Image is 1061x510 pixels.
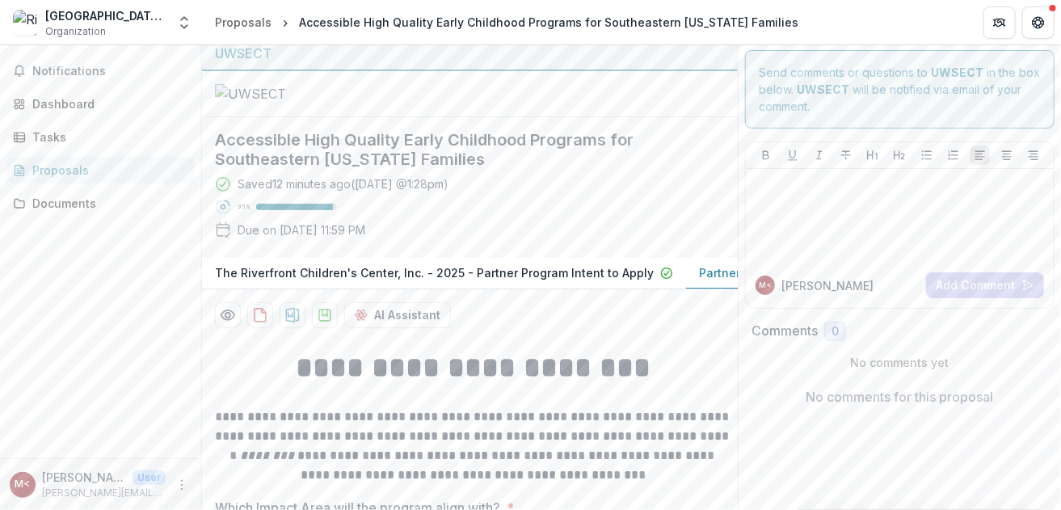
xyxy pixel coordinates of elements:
button: download-proposal [312,302,338,328]
div: Proposals [215,14,272,31]
button: Bold [756,145,776,165]
span: 0 [832,325,839,339]
button: Strike [836,145,856,165]
div: Saved 12 minutes ago ( [DATE] @ 1:28pm ) [238,175,448,192]
button: Ordered List [944,145,963,165]
p: 95 % [238,201,250,213]
span: Organization [45,24,106,39]
div: Accessible High Quality Early Childhood Programs for Southeastern [US_STATE] Families [299,14,798,31]
button: Align Center [997,145,1017,165]
button: Bullet List [917,145,937,165]
button: Align Right [1024,145,1043,165]
p: [PERSON_NAME] <[PERSON_NAME][EMAIL_ADDRESS][PERSON_NAME][DOMAIN_NAME]> [42,469,126,486]
span: Notifications [32,65,188,78]
button: Heading 1 [863,145,882,165]
div: Documents [32,195,182,212]
p: Partner Program - Admissions Application [699,264,934,281]
p: The Riverfront Children's Center, Inc. - 2025 - Partner Program Intent to Apply [215,264,654,281]
a: Proposals [6,157,195,183]
div: UWSECT [215,44,725,63]
button: More [172,475,192,495]
p: Due on [DATE] 11:59 PM [238,221,365,238]
button: Notifications [6,58,195,84]
button: Heading 2 [890,145,909,165]
a: Documents [6,190,195,217]
strong: UWSECT [797,82,849,96]
div: Dashboard [32,95,182,112]
a: Proposals [208,11,278,34]
nav: breadcrumb [208,11,805,34]
p: [PERSON_NAME] [781,277,874,294]
p: [PERSON_NAME][EMAIL_ADDRESS][PERSON_NAME][DOMAIN_NAME] [42,486,166,500]
button: Get Help [1022,6,1055,39]
img: Riverfront Children's Center, Inc. [13,10,39,36]
a: Dashboard [6,91,195,117]
div: Michele Deane <michele.deane@riverfrontchildren.org> [759,281,772,289]
h2: Comments [752,323,818,339]
button: Preview 6e5a0a70-051e-458d-a7c8-aa259c667838-1.pdf [215,302,241,328]
div: Proposals [32,162,182,179]
button: Align Left [970,145,990,165]
button: Add Comment [926,272,1044,298]
div: Michele Deane <michele.deane@riverfrontchildren.org> [15,479,31,490]
button: download-proposal [280,302,305,328]
a: Tasks [6,124,195,150]
p: User [133,470,166,485]
button: Partners [983,6,1016,39]
strong: UWSECT [931,65,983,79]
img: UWSECT [215,84,377,103]
h2: Accessible High Quality Early Childhood Programs for Southeastern [US_STATE] Families [215,130,699,169]
p: No comments for this proposal [806,387,994,407]
div: Tasks [32,129,182,145]
button: Open entity switcher [173,6,196,39]
button: AI Assistant [344,302,451,328]
button: download-proposal [247,302,273,328]
p: No comments yet [752,354,1048,371]
button: Italicize [810,145,829,165]
div: [GEOGRAPHIC_DATA], Inc. [45,7,166,24]
button: Underline [783,145,802,165]
div: Send comments or questions to in the box below. will be notified via email of your comment. [745,50,1055,129]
